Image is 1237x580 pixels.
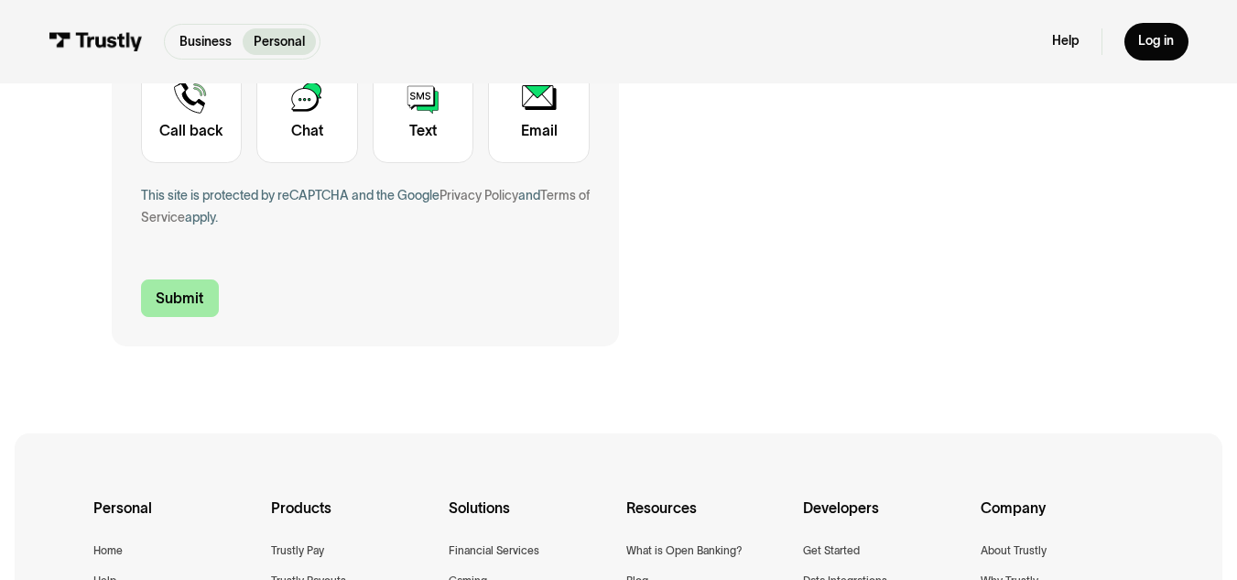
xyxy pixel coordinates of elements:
[168,28,243,55] a: Business
[93,497,256,542] div: Personal
[243,28,316,55] a: Personal
[141,279,220,318] input: Submit
[141,185,590,228] div: This site is protected by reCAPTCHA and the Google and apply.
[803,497,966,542] div: Developers
[626,542,743,560] a: What is Open Banking?
[179,32,232,51] p: Business
[1138,33,1174,49] div: Log in
[271,497,434,542] div: Products
[1052,33,1080,49] a: Help
[626,497,789,542] div: Resources
[49,32,143,52] img: Trustly Logo
[803,542,860,560] a: Get Started
[981,542,1047,560] a: About Trustly
[449,497,612,542] div: Solutions
[141,188,590,224] a: Terms of Service
[439,188,518,202] a: Privacy Policy
[1124,23,1189,61] a: Log in
[981,497,1144,542] div: Company
[93,542,123,560] a: Home
[254,32,305,51] p: Personal
[271,542,324,560] a: Trustly Pay
[449,542,539,560] a: Financial Services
